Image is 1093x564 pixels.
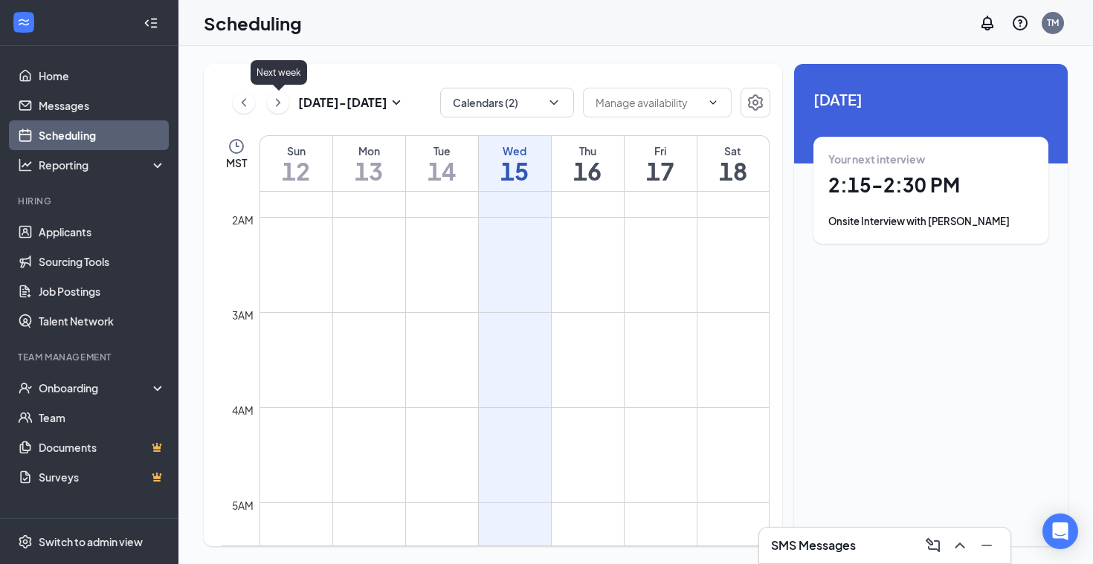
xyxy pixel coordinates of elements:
[260,143,332,158] div: Sun
[552,158,624,184] h1: 16
[625,158,697,184] h1: 17
[440,88,574,117] button: Calendars (2)ChevronDown
[924,537,942,554] svg: ComposeMessage
[406,136,478,191] a: October 14, 2025
[271,94,286,111] svg: ChevronRight
[39,432,166,462] a: DocumentsCrown
[1047,16,1059,29] div: TM
[333,136,405,191] a: October 13, 2025
[975,534,999,557] button: Minimize
[260,136,332,191] a: October 12, 2025
[697,136,770,191] a: October 18, 2025
[39,247,166,276] a: Sourcing Tools
[144,16,158,30] svg: Collapse
[697,143,770,158] div: Sat
[16,15,31,30] svg: WorkstreamLogo
[204,10,302,36] h1: Scheduling
[18,380,33,395] svg: UserCheck
[552,143,624,158] div: Thu
[625,136,697,191] a: October 17, 2025
[1042,513,1078,549] div: Open Intercom Messenger
[267,91,289,114] button: ChevronRight
[251,60,307,85] div: Next week
[978,14,996,32] svg: Notifications
[771,537,856,554] h3: SMS Messages
[741,88,770,117] button: Settings
[479,143,551,158] div: Wed
[1011,14,1029,32] svg: QuestionInfo
[39,306,166,336] a: Talent Network
[39,403,166,432] a: Team
[228,137,245,155] svg: Clock
[39,61,166,91] a: Home
[18,534,33,549] svg: Settings
[948,534,972,557] button: ChevronUp
[333,143,405,158] div: Mon
[697,158,770,184] h1: 18
[479,136,551,191] a: October 15, 2025
[233,91,255,114] button: ChevronLeft
[828,172,1034,198] h1: 2:15 - 2:30 PM
[39,91,166,120] a: Messages
[813,88,1048,111] span: [DATE]
[406,143,478,158] div: Tue
[828,214,1034,229] div: Onsite Interview with [PERSON_NAME]
[229,497,257,513] div: 5am
[747,94,764,111] svg: Settings
[18,351,163,363] div: Team Management
[333,158,405,184] h1: 13
[298,94,387,111] h3: [DATE] - [DATE]
[39,462,166,492] a: SurveysCrown
[921,534,945,557] button: ComposeMessage
[39,534,143,549] div: Switch to admin view
[828,152,1034,166] div: Your next interview
[236,94,251,111] svg: ChevronLeft
[479,158,551,184] h1: 15
[707,97,719,108] svg: ChevronDown
[229,402,257,418] div: 4am
[387,94,405,111] svg: SmallChevronDown
[18,158,33,172] svg: Analysis
[39,158,167,172] div: Reporting
[39,120,166,150] a: Scheduling
[229,307,257,323] div: 3am
[39,276,166,306] a: Job Postings
[951,537,969,554] svg: ChevronUp
[39,380,153,395] div: Onboarding
[39,217,166,247] a: Applicants
[978,537,996,554] svg: Minimize
[226,155,247,170] span: MST
[406,158,478,184] h1: 14
[625,143,697,158] div: Fri
[260,158,332,184] h1: 12
[18,195,163,207] div: Hiring
[546,95,561,110] svg: ChevronDown
[596,94,701,111] input: Manage availability
[552,136,624,191] a: October 16, 2025
[229,212,257,228] div: 2am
